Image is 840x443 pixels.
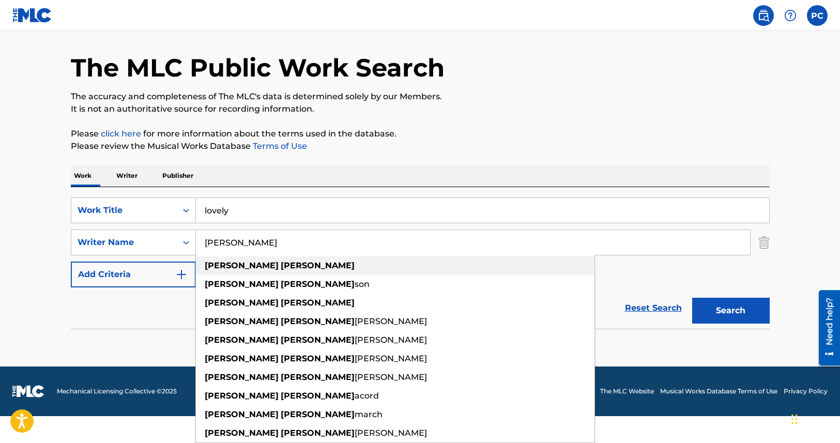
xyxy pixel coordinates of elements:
[281,279,355,289] strong: [PERSON_NAME]
[71,103,770,115] p: It is not an authoritative source for recording information.
[281,372,355,382] strong: [PERSON_NAME]
[205,261,279,270] strong: [PERSON_NAME]
[205,391,279,401] strong: [PERSON_NAME]
[12,385,44,398] img: logo
[71,262,196,287] button: Add Criteria
[78,236,171,249] div: Writer Name
[205,298,279,308] strong: [PERSON_NAME]
[355,428,427,438] span: [PERSON_NAME]
[355,372,427,382] span: [PERSON_NAME]
[71,90,770,103] p: The accuracy and completeness of The MLC's data is determined solely by our Members.
[159,165,196,187] p: Publisher
[175,268,188,281] img: 9d2ae6d4665cec9f34b9.svg
[205,354,279,363] strong: [PERSON_NAME]
[758,230,770,255] img: Delete Criterion
[281,409,355,419] strong: [PERSON_NAME]
[753,5,774,26] a: Public Search
[811,283,840,372] iframe: Resource Center
[281,298,355,308] strong: [PERSON_NAME]
[57,387,177,396] span: Mechanical Licensing Collective © 2025
[251,141,307,151] a: Terms of Use
[281,391,355,401] strong: [PERSON_NAME]
[205,372,279,382] strong: [PERSON_NAME]
[791,404,798,435] div: Drag
[205,428,279,438] strong: [PERSON_NAME]
[281,335,355,345] strong: [PERSON_NAME]
[355,409,383,419] span: march
[281,316,355,326] strong: [PERSON_NAME]
[757,9,770,22] img: search
[788,393,840,443] iframe: Chat Widget
[281,428,355,438] strong: [PERSON_NAME]
[205,335,279,345] strong: [PERSON_NAME]
[281,261,355,270] strong: [PERSON_NAME]
[205,279,279,289] strong: [PERSON_NAME]
[71,165,95,187] p: Work
[807,5,828,26] div: User Menu
[620,297,687,319] a: Reset Search
[355,279,370,289] span: son
[78,204,171,217] div: Work Title
[71,52,445,83] h1: The MLC Public Work Search
[780,5,801,26] div: Help
[71,128,770,140] p: Please for more information about the terms used in the database.
[113,165,141,187] p: Writer
[600,387,654,396] a: The MLC Website
[205,316,279,326] strong: [PERSON_NAME]
[692,298,770,324] button: Search
[101,129,141,139] a: click here
[71,197,770,329] form: Search Form
[355,354,427,363] span: [PERSON_NAME]
[12,8,52,23] img: MLC Logo
[784,9,797,22] img: help
[355,316,427,326] span: [PERSON_NAME]
[355,335,427,345] span: [PERSON_NAME]
[205,409,279,419] strong: [PERSON_NAME]
[784,387,828,396] a: Privacy Policy
[660,387,777,396] a: Musical Works Database Terms of Use
[355,391,379,401] span: acord
[281,354,355,363] strong: [PERSON_NAME]
[71,140,770,152] p: Please review the Musical Works Database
